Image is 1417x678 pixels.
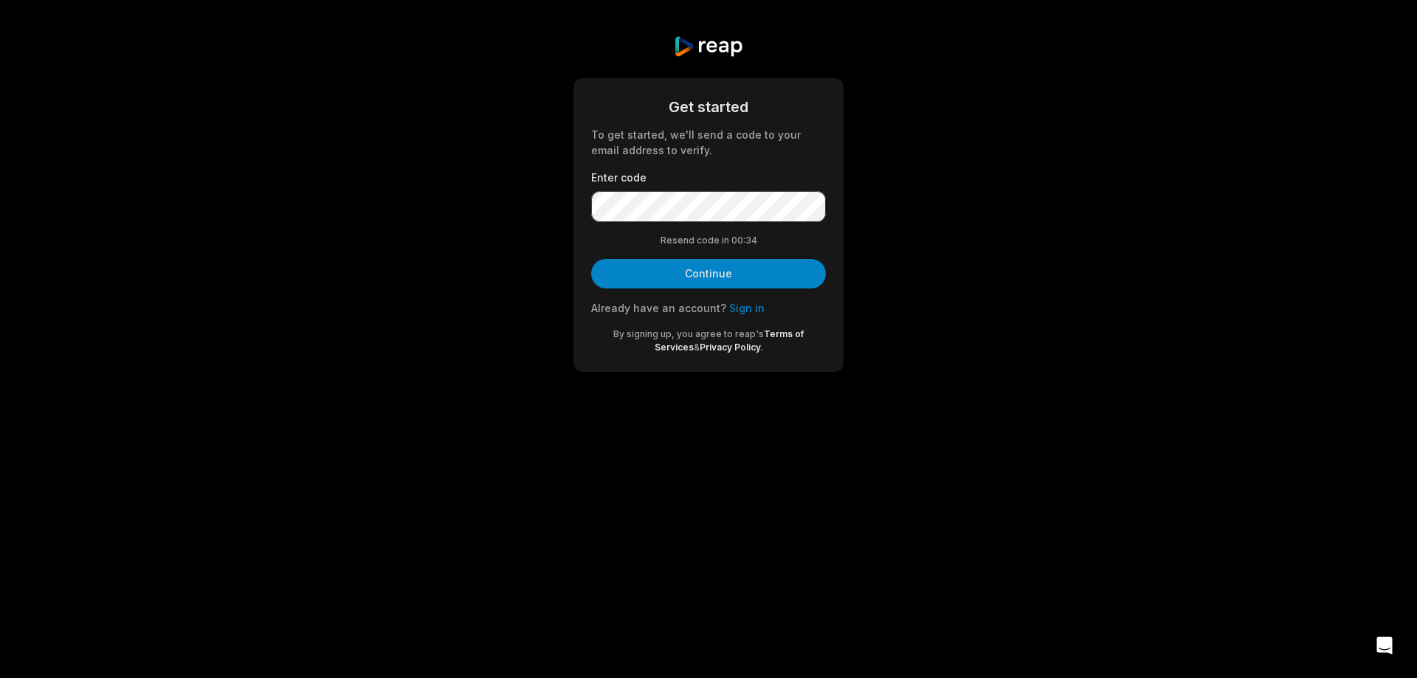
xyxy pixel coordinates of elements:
[613,328,764,339] span: By signing up, you agree to reap's
[591,259,826,288] button: Continue
[1367,628,1402,663] div: Open Intercom Messenger
[729,302,765,314] a: Sign in
[591,234,826,247] div: Resend code in 00:
[655,328,804,353] a: Terms of Services
[591,302,726,314] span: Already have an account?
[700,342,761,353] a: Privacy Policy
[673,35,743,58] img: reap
[761,342,763,353] span: .
[591,127,826,158] div: To get started, we'll send a code to your email address to verify.
[591,96,826,118] div: Get started
[591,170,826,185] label: Enter code
[745,234,757,247] span: 34
[694,342,700,353] span: &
